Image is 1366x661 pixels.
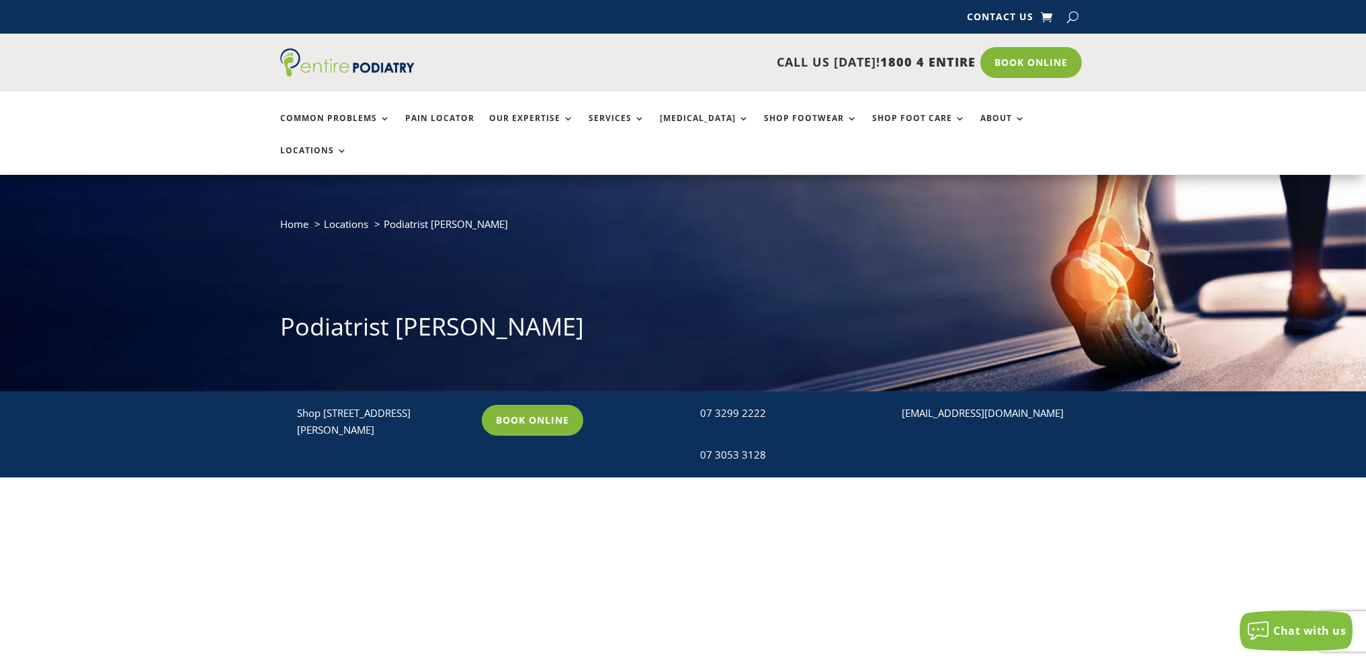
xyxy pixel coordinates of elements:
[280,66,415,79] a: Entire Podiatry
[466,54,976,71] p: CALL US [DATE]!
[980,47,1082,78] a: Book Online
[280,48,415,77] img: logo (1)
[280,146,347,175] a: Locations
[280,215,1086,243] nav: breadcrumb
[280,114,390,143] a: Common Problems
[700,446,873,464] div: 07 3053 3128
[405,114,474,143] a: Pain Locator
[280,217,308,231] a: Home
[764,114,857,143] a: Shop Footwear
[297,405,470,439] p: Shop [STREET_ADDRESS][PERSON_NAME]
[489,114,574,143] a: Our Expertise
[384,217,508,231] span: Podiatrist [PERSON_NAME]
[902,406,1064,420] a: [EMAIL_ADDRESS][DOMAIN_NAME]
[280,310,1086,350] h1: Podiatrist [PERSON_NAME]
[589,114,645,143] a: Services
[1273,623,1346,638] span: Chat with us
[880,54,976,70] span: 1800 4 ENTIRE
[872,114,966,143] a: Shop Foot Care
[967,12,1033,27] a: Contact Us
[660,114,749,143] a: [MEDICAL_DATA]
[324,217,368,231] a: Locations
[482,405,583,436] a: Book Online
[980,114,1025,143] a: About
[1240,611,1353,651] button: Chat with us
[700,405,873,422] div: 07 3299 2222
